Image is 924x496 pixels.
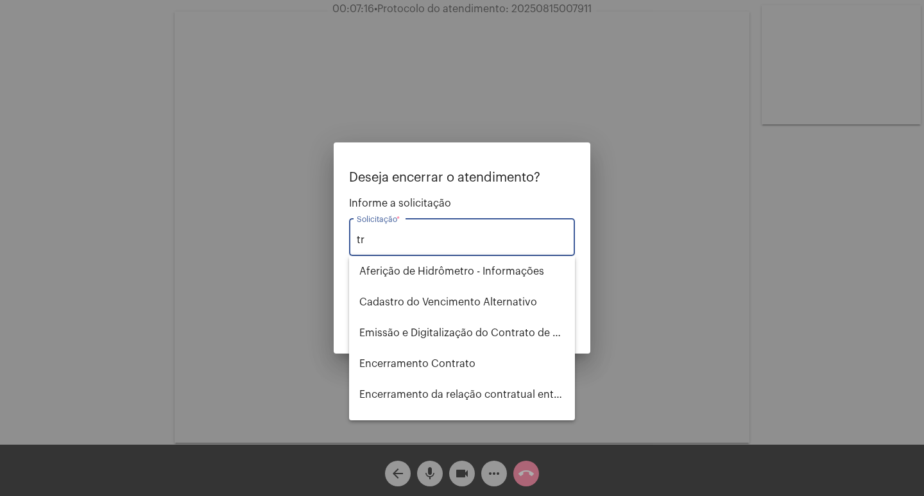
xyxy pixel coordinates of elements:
[349,171,575,185] p: Deseja encerrar o atendimento?
[359,348,565,379] span: Encerramento Contrato
[357,234,567,246] input: Buscar solicitação
[349,198,575,209] span: Informe a solicitação
[359,287,565,318] span: Cadastro do Vencimento Alternativo
[359,256,565,287] span: Aferição de Hidrômetro - Informações
[359,318,565,348] span: Emissão e Digitalização do Contrato de Adesão
[359,410,565,441] span: Informações - Contraditório / Defesa de infração
[359,379,565,410] span: Encerramento da relação contratual entre [PERSON_NAME] e o USUÁRIO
